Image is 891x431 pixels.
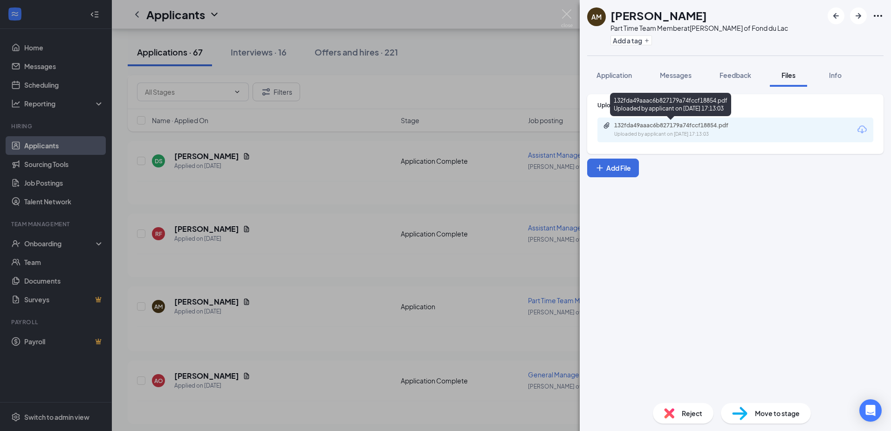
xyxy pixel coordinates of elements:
button: Add FilePlus [587,159,639,177]
button: ArrowRight [850,7,867,24]
svg: ArrowLeftNew [830,10,842,21]
div: 132fda49aaac6b827179a74fccf18854.pdf [614,122,745,129]
span: Move to stage [755,408,800,418]
div: Part Time Team Member at [PERSON_NAME] of Fond du Lac [610,23,788,33]
svg: Plus [644,38,650,43]
div: Uploaded by applicant on [DATE] 17:13:03 [614,131,754,138]
span: Info [829,71,842,79]
h1: [PERSON_NAME] [610,7,707,23]
button: PlusAdd a tag [610,35,652,45]
div: Open Intercom Messenger [859,399,882,422]
svg: Ellipses [872,10,884,21]
span: Messages [660,71,692,79]
span: Feedback [720,71,751,79]
svg: Plus [595,163,604,173]
span: Application [596,71,632,79]
span: Reject [682,408,702,418]
span: Files [781,71,795,79]
div: Upload Resume [597,101,873,109]
svg: Download [857,124,868,135]
a: Paperclip132fda49aaac6b827179a74fccf18854.pdfUploaded by applicant on [DATE] 17:13:03 [603,122,754,138]
div: 132fda49aaac6b827179a74fccf18854.pdf Uploaded by applicant on [DATE] 17:13:03 [610,93,731,116]
div: AM [591,12,602,21]
svg: ArrowRight [853,10,864,21]
svg: Paperclip [603,122,610,129]
button: ArrowLeftNew [828,7,844,24]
